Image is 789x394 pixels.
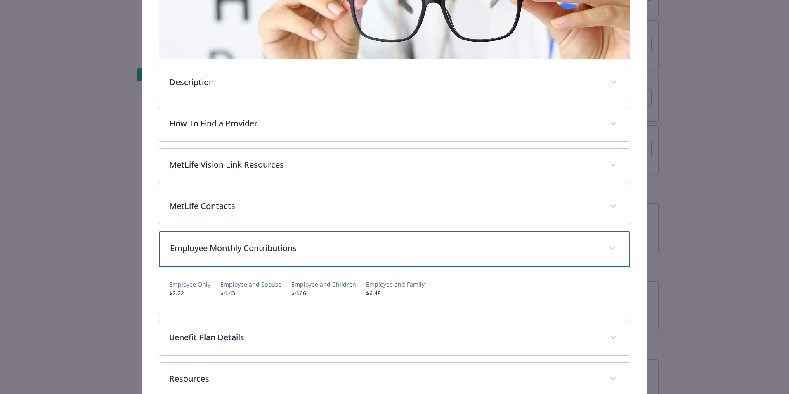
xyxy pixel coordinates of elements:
div: Benefit Plan Details [159,321,630,355]
p: Employee and Family [366,280,425,289]
p: $4.66 [291,289,356,297]
p: Employee Monthly Contributions [170,242,599,254]
p: Resources [169,373,600,385]
div: MetLife Contacts [159,190,630,224]
p: Employee Only [169,280,210,289]
p: $2.22 [169,289,210,297]
div: How To Find a Provider [159,107,630,141]
p: How To Find a Provider [169,117,600,130]
p: Employee and Spouse [220,280,281,289]
p: Employee and Children [291,280,356,289]
div: MetLife Vision Link Resources [159,149,630,183]
div: Description [159,66,630,100]
div: Employee Monthly Contributions [159,267,630,314]
p: $4.43 [220,289,281,297]
p: Description [169,76,600,88]
p: MetLife Contacts [169,200,600,212]
div: Employee Monthly Contributions [159,231,630,267]
p: MetLife Vision Link Resources [169,159,600,171]
p: Benefit Plan Details [169,331,600,344]
p: $6.48 [366,289,425,297]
